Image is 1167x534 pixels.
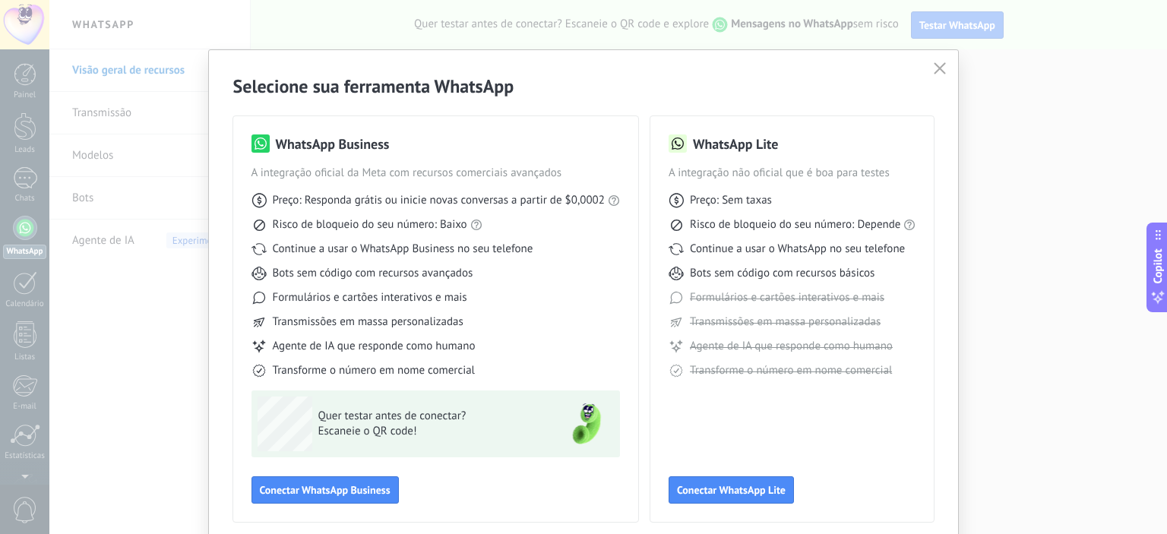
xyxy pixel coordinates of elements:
span: Escaneie o QR code! [318,424,540,439]
span: Transmissões em massa personalizadas [690,314,881,330]
span: Bots sem código com recursos avançados [273,266,473,281]
span: A integração não oficial que é boa para testes [669,166,916,181]
span: Formulários e cartões interativos e mais [690,290,884,305]
span: Transforme o número em nome comercial [690,363,892,378]
h3: WhatsApp Lite [693,134,778,153]
span: Quer testar antes de conectar? [318,409,540,424]
span: Agente de IA que responde como humano [273,339,476,354]
h3: WhatsApp Business [276,134,390,153]
button: Conectar WhatsApp Business [251,476,399,504]
span: Continue a usar o WhatsApp no seu telefone [690,242,905,257]
span: Conectar WhatsApp Lite [677,485,786,495]
span: Agente de IA que responde como humano [690,339,893,354]
span: Transforme o número em nome comercial [273,363,475,378]
span: Preço: Responda grátis ou inicie novas conversas a partir de $0,0002 [273,193,605,208]
h2: Selecione sua ferramenta WhatsApp [233,74,935,98]
span: Risco de bloqueio do seu número: Depende [690,217,901,232]
button: Conectar WhatsApp Lite [669,476,794,504]
span: Preço: Sem taxas [690,193,772,208]
span: A integração oficial da Meta com recursos comerciais avançados [251,166,620,181]
span: Bots sem código com recursos básicos [690,266,874,281]
span: Risco de bloqueio do seu número: Baixo [273,217,467,232]
span: Copilot [1150,248,1165,283]
span: Transmissões em massa personalizadas [273,314,463,330]
span: Formulários e cartões interativos e mais [273,290,467,305]
img: green-phone.png [559,397,614,451]
span: Continue a usar o WhatsApp Business no seu telefone [273,242,533,257]
span: Conectar WhatsApp Business [260,485,391,495]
